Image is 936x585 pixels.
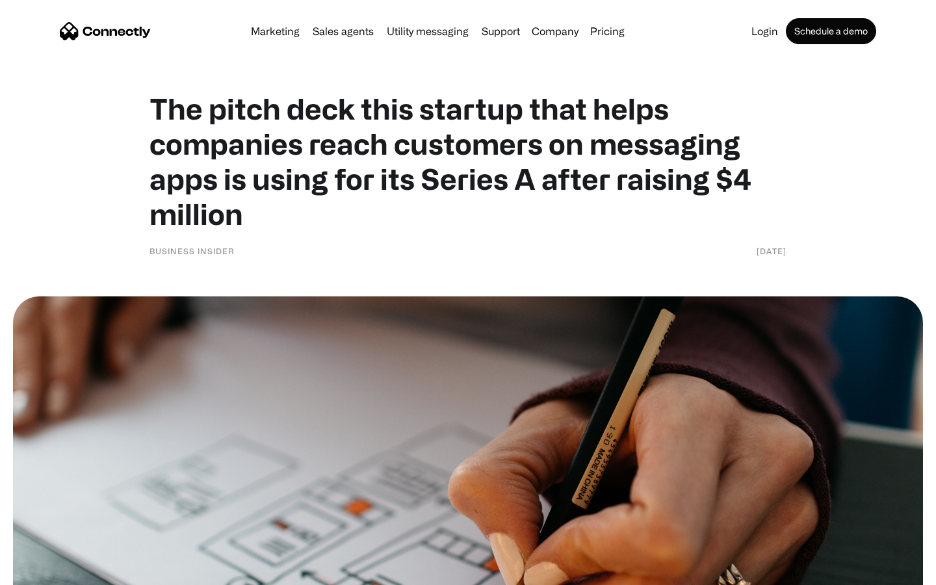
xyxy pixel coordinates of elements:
[476,26,525,36] a: Support
[757,244,786,257] div: [DATE]
[532,22,578,40] div: Company
[149,91,786,231] h1: The pitch deck this startup that helps companies reach customers on messaging apps is using for i...
[746,26,783,36] a: Login
[246,26,305,36] a: Marketing
[786,18,876,44] a: Schedule a demo
[585,26,630,36] a: Pricing
[149,244,235,257] div: Business Insider
[307,26,379,36] a: Sales agents
[382,26,474,36] a: Utility messaging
